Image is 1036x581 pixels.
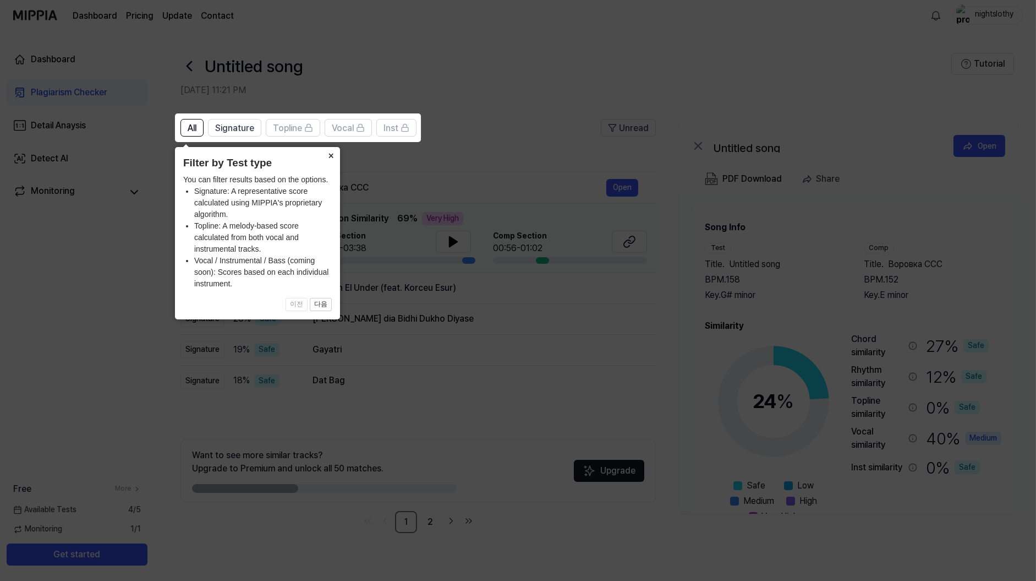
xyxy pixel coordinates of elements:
[322,147,340,162] button: Close
[208,119,261,137] button: Signature
[273,122,302,135] span: Topline
[215,122,254,135] span: Signature
[310,298,332,311] button: 다음
[183,174,332,290] div: You can filter results based on the options.
[332,122,354,135] span: Vocal
[376,119,416,137] button: Inst
[194,255,332,290] li: Vocal / Instrumental / Bass (coming soon): Scores based on each individual instrument.
[180,119,204,137] button: All
[188,122,196,135] span: All
[194,186,332,220] li: Signature: A representative score calculated using MIPPIA's proprietary algorithm.
[194,220,332,255] li: Topline: A melody-based score calculated from both vocal and instrumental tracks.
[266,119,320,137] button: Topline
[325,119,372,137] button: Vocal
[383,122,398,135] span: Inst
[183,155,332,171] header: Filter by Test type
